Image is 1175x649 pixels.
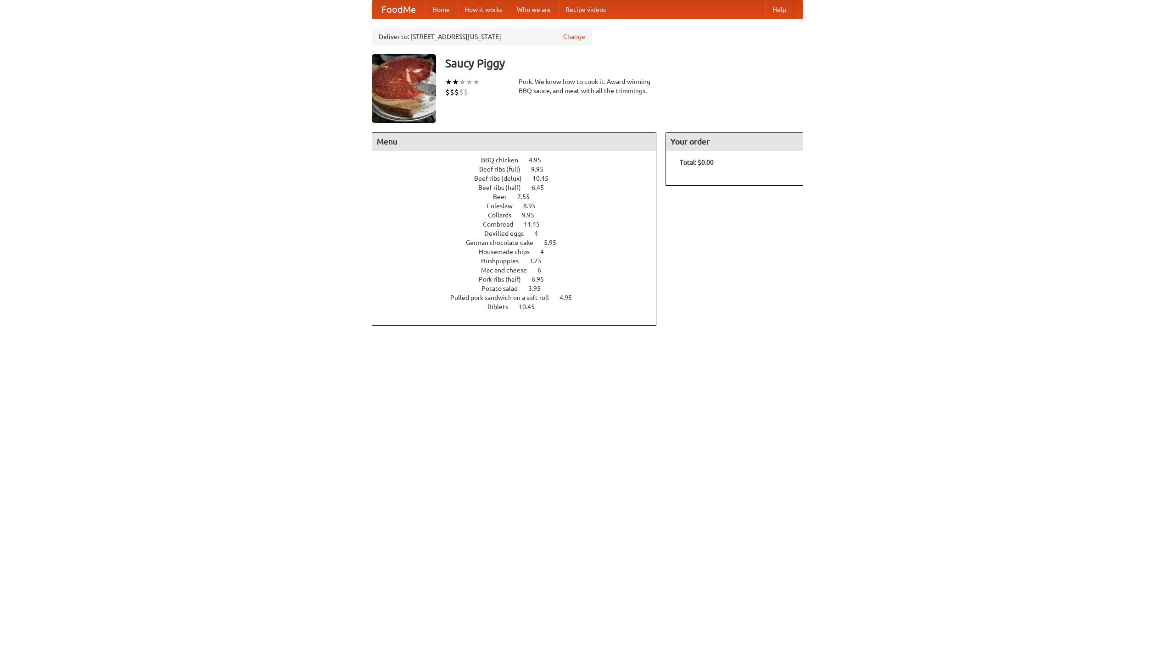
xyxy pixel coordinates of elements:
a: Collards 9.95 [488,211,551,219]
li: ★ [459,77,466,87]
li: $ [454,87,459,97]
span: 4.95 [529,156,550,164]
a: Beer 7.55 [493,193,547,200]
a: Potato salad 3.95 [481,285,558,292]
a: Beef ribs (half) 6.45 [478,184,561,191]
a: Beef ribs (delux) 10.45 [474,175,565,182]
a: Riblets 10.45 [487,303,552,311]
a: FoodMe [372,0,425,19]
a: Help [765,0,794,19]
span: 9.95 [522,211,543,219]
span: 6.45 [532,184,553,191]
a: How it works [457,0,509,19]
span: 10.45 [519,303,544,311]
span: Pork ribs (half) [479,276,530,283]
a: Coleslaw 8.95 [487,202,553,210]
span: 4.95 [560,294,581,301]
li: $ [459,87,464,97]
img: angular.jpg [372,54,436,123]
li: $ [445,87,450,97]
a: Change [563,32,585,41]
a: German chocolate cake 5.95 [466,239,573,246]
a: Mac and cheese 6 [481,266,558,274]
div: Pork. We know how to cook it. Award-winning BBQ sauce, and meat with all the trimmings. [519,77,656,95]
span: 8.95 [523,202,545,210]
span: Devilled eggs [484,230,533,237]
span: 9.95 [531,166,553,173]
a: BBQ chicken 4.95 [481,156,558,164]
a: Pulled pork sandwich on a soft roll 4.95 [450,294,589,301]
a: Beef ribs (full) 9.95 [479,166,560,173]
li: ★ [452,77,459,87]
span: Beef ribs (full) [479,166,530,173]
span: 5.95 [544,239,565,246]
span: Collards [488,211,520,219]
span: 3.95 [528,285,550,292]
span: Hushpuppies [481,257,528,265]
a: Hushpuppies 3.25 [481,257,559,265]
h4: Your order [666,133,803,151]
span: Housemade chips [479,248,539,255]
span: Cornbread [483,221,522,228]
span: BBQ chicken [481,156,527,164]
li: ★ [466,77,473,87]
span: 7.55 [517,193,539,200]
span: Coleslaw [487,202,522,210]
a: Devilled eggs 4 [484,230,555,237]
a: Home [425,0,457,19]
span: Beef ribs (half) [478,184,530,191]
span: German chocolate cake [466,239,543,246]
div: Deliver to: [STREET_ADDRESS][US_STATE] [372,28,592,45]
span: Potato salad [481,285,527,292]
a: Recipe videos [558,0,613,19]
span: 3.25 [529,257,551,265]
h3: Saucy Piggy [445,54,803,72]
span: Riblets [487,303,517,311]
span: 11.45 [524,221,549,228]
li: ★ [445,77,452,87]
span: 6.95 [532,276,553,283]
span: 6 [537,266,550,274]
li: $ [464,87,468,97]
span: 4 [540,248,553,255]
a: Pork ribs (half) 6.95 [479,276,561,283]
b: Total: $0.00 [680,159,714,166]
li: ★ [473,77,480,87]
li: $ [450,87,454,97]
h4: Menu [372,133,656,151]
span: Beer [493,193,516,200]
span: Beef ribs (delux) [474,175,531,182]
span: Mac and cheese [481,266,536,274]
a: Who we are [509,0,558,19]
span: 4 [534,230,547,237]
span: Pulled pork sandwich on a soft roll [450,294,558,301]
a: Cornbread 11.45 [483,221,557,228]
a: Housemade chips 4 [479,248,561,255]
span: 10.45 [532,175,558,182]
